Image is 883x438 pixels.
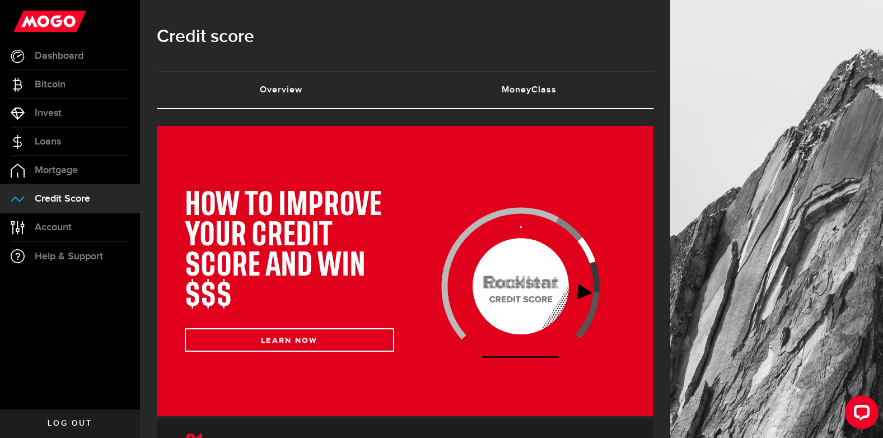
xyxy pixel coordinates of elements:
span: Help & Support [35,251,103,262]
span: Invest [35,108,62,118]
span: Log out [48,420,92,427]
h1: Credit score [157,22,653,52]
a: MoneyClass [405,72,654,108]
span: Dashboard [35,51,83,61]
span: Loans [35,137,61,147]
span: Credit Score [35,194,90,204]
iframe: LiveChat chat widget [836,391,883,438]
ul: Tabs Navigation [157,71,653,109]
h1: HOW TO IMPROVE YOUR CREDIT SCORE AND WIN $$$ [185,190,394,311]
button: LEARN NOW [185,328,394,352]
a: Overview [157,72,405,108]
span: Bitcoin [35,80,66,90]
span: Account [35,222,72,232]
span: Mortgage [35,165,78,175]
